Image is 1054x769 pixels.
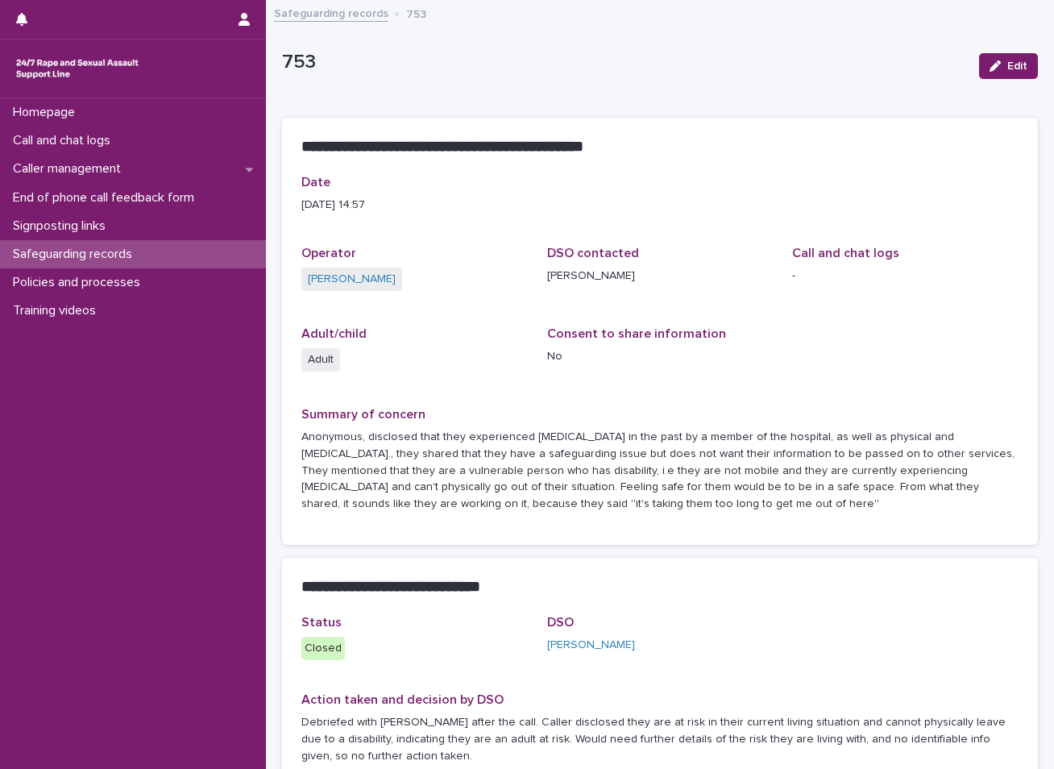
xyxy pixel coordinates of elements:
[301,637,345,660] div: Closed
[301,429,1019,513] p: Anonymous, disclosed that they experienced [MEDICAL_DATA] in the past by a member of the hospital...
[274,3,388,22] a: Safeguarding records
[6,247,145,262] p: Safeguarding records
[6,218,118,234] p: Signposting links
[301,247,356,260] span: Operator
[301,348,340,372] span: Adult
[547,616,574,629] span: DSO
[406,4,426,22] p: 753
[301,714,1019,764] p: Debriefed with [PERSON_NAME] after the call. Caller disclosed they are at risk in their current l...
[6,190,207,206] p: End of phone call feedback form
[547,327,726,340] span: Consent to share information
[6,275,153,290] p: Policies and processes
[6,133,123,148] p: Call and chat logs
[13,52,142,85] img: rhQMoQhaT3yELyF149Cw
[6,161,134,177] p: Caller management
[547,637,635,654] a: [PERSON_NAME]
[1007,60,1027,72] span: Edit
[6,303,109,318] p: Training videos
[547,268,774,285] p: [PERSON_NAME]
[547,348,774,365] p: No
[547,247,639,260] span: DSO contacted
[301,693,504,706] span: Action taken and decision by DSO
[282,51,966,74] p: 753
[792,268,1019,285] p: -
[301,197,1019,214] p: [DATE] 14:57
[301,408,425,421] span: Summary of concern
[301,327,367,340] span: Adult/child
[792,247,899,260] span: Call and chat logs
[308,271,396,288] a: [PERSON_NAME]
[301,176,330,189] span: Date
[6,105,88,120] p: Homepage
[979,53,1038,79] button: Edit
[301,616,342,629] span: Status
